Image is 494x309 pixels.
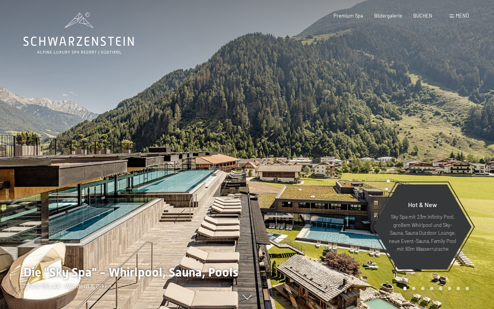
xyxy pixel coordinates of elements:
[374,13,402,19] a: Bildergalerie
[401,287,469,290] div: Carousel Pagination
[465,287,469,290] div: Carousel Page 8
[430,287,433,290] div: Carousel Page 4
[456,13,469,19] span: Menü
[403,287,407,290] div: Carousel Page 1 (Current Slide)
[439,287,442,290] div: Carousel Page 5
[373,184,472,270] a: Hot & New Sky Spa mit 23m Infinity Pool, großem Whirlpool und Sky-Sauna, Sauna Outdoor Lounge, ne...
[408,201,437,208] span: Hot & New
[412,287,416,290] div: Carousel Page 2
[389,213,457,253] p: Sky Spa mit 23m Infinity Pool, großem Whirlpool und Sky-Sauna, Sauna Outdoor Lounge, neue Event-S...
[448,287,451,290] div: Carousel Page 6
[413,13,432,19] a: BUCHEN
[421,287,424,290] div: Carousel Page 3
[457,287,460,290] div: Carousel Page 7
[333,13,363,19] a: Premium Spa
